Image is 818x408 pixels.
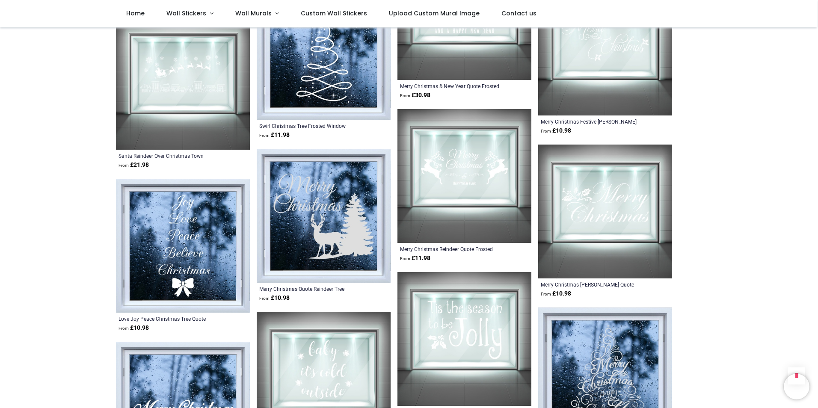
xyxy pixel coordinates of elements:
span: From [259,133,270,138]
a: Santa Reindeer Over Christmas Town Frosted Window Sticker [119,152,222,159]
img: Merry Christmas Holly Quote Frosted Window Sticker [538,145,672,278]
strong: £ 30.98 [400,91,430,100]
span: From [541,129,551,133]
span: From [400,93,410,98]
a: Merry Christmas [PERSON_NAME] Quote Frosted Window Sticker [541,281,644,288]
img: Santa Reindeer Over Christmas Town Frosted Window Sticker [116,16,250,150]
span: From [259,296,270,301]
a: Merry Christmas Reindeer Quote Frosted Window Sticker [400,245,503,252]
img: Love Joy Peace Christmas Tree Quote Frosted Window Sticker [116,179,250,313]
span: From [119,163,129,168]
strong: £ 10.98 [541,127,571,135]
strong: £ 10.98 [541,290,571,298]
a: Love Joy Peace Christmas Tree Quote Frosted Window Sticker [119,315,222,322]
span: Contact us [501,9,536,18]
img: Merry Christmas Quote Reindeer Tree Frosted Window Sticker [257,149,391,283]
span: Wall Murals [235,9,272,18]
a: Merry Christmas & New Year Quote Frosted Window Sticker [400,83,503,89]
a: Swirl Christmas Tree Frosted Window Sticker [259,122,362,129]
span: Wall Stickers [166,9,206,18]
span: From [119,326,129,331]
span: Custom Wall Stickers [301,9,367,18]
img: Merry Christmas Reindeer Quote Frosted Window Sticker [397,109,531,243]
span: Upload Custom Mural Image [389,9,480,18]
span: Home [126,9,145,18]
strong: £ 21.98 [119,161,149,169]
iframe: Brevo live chat [784,374,809,399]
img: Tis The Season To Be Jolly Christmas Quote Frosted Window Sticker [397,272,531,406]
a: Merry Christmas Festive [PERSON_NAME] Frosted Window Sticker [541,118,644,125]
span: From [541,292,551,296]
strong: £ 10.98 [119,324,149,332]
span: From [400,256,410,261]
strong: £ 11.98 [400,254,430,263]
a: Merry Christmas Quote Reindeer Tree Frosted Window Sticker [259,285,362,292]
strong: £ 10.98 [259,294,290,302]
strong: £ 11.98 [259,131,290,139]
